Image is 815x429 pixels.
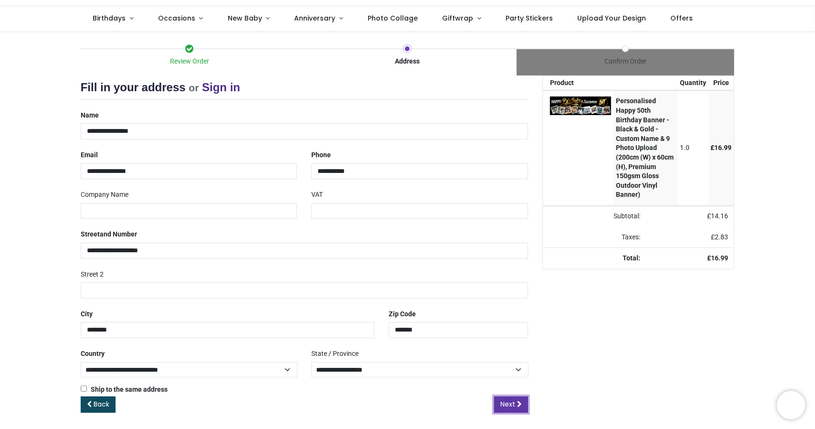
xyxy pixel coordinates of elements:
div: Review Order [81,57,299,66]
label: City [81,306,93,322]
th: Product [543,76,614,90]
label: Street [81,226,137,243]
a: Back [81,397,116,413]
label: Company Name [81,187,128,203]
span: 16.99 [711,254,728,262]
a: Next [494,397,528,413]
span: Next [500,399,515,409]
span: £ [707,212,728,220]
td: Taxes: [543,227,646,248]
span: and Number [100,230,137,238]
label: Email [81,147,98,163]
label: Ship to the same address [81,385,168,395]
a: Sign in [202,81,240,94]
label: Phone [311,147,331,163]
span: Photo Collage [368,13,418,23]
th: Price [709,76,734,90]
strong: Personalised Happy 50th Birthday Banner - Black & Gold - Custom Name & 9 Photo Upload (200cm (W) ... [616,97,674,198]
a: Birthdays [81,6,146,31]
span: 14.16 [711,212,728,220]
span: 16.99 [715,144,732,151]
div: Address [298,57,517,66]
div: Confirm Order [517,57,735,66]
td: Subtotal: [543,206,646,227]
span: Upload Your Design [577,13,646,23]
iframe: Brevo live chat [777,391,805,419]
small: or [189,82,199,93]
span: Offers [671,13,693,23]
div: 1.0 [680,143,706,153]
span: Anniversary [295,13,336,23]
span: £ [711,144,732,151]
span: Party Stickers [506,13,553,23]
span: New Baby [228,13,262,23]
label: Zip Code [389,306,416,322]
span: Giftwrap [442,13,473,23]
input: Ship to the same address [81,386,87,392]
span: Back [94,399,109,409]
span: £ [711,233,728,241]
span: Occasions [158,13,195,23]
a: Giftwrap [430,6,494,31]
strong: Total: [623,254,641,262]
th: Quantity [677,76,709,90]
span: 2.83 [715,233,728,241]
strong: £ [707,254,728,262]
label: VAT [311,187,323,203]
a: Occasions [146,6,215,31]
label: Name [81,107,99,124]
label: State / Province [311,346,359,362]
img: 9kkHmaAAAABklEQVQDAHmD0ob086ApAAAAAElFTkSuQmCC [550,97,611,115]
a: Anniversary [282,6,356,31]
a: New Baby [215,6,282,31]
span: Fill in your address [81,81,186,94]
span: Birthdays [93,13,126,23]
label: Country [81,346,105,362]
label: Street 2 [81,267,104,283]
